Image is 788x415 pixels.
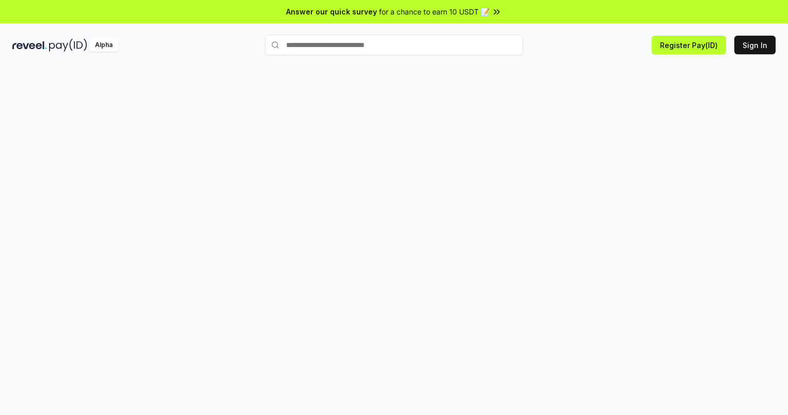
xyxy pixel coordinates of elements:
[12,39,47,52] img: reveel_dark
[89,39,118,52] div: Alpha
[379,6,490,17] span: for a chance to earn 10 USDT 📝
[49,39,87,52] img: pay_id
[286,6,377,17] span: Answer our quick survey
[734,36,776,54] button: Sign In
[652,36,726,54] button: Register Pay(ID)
